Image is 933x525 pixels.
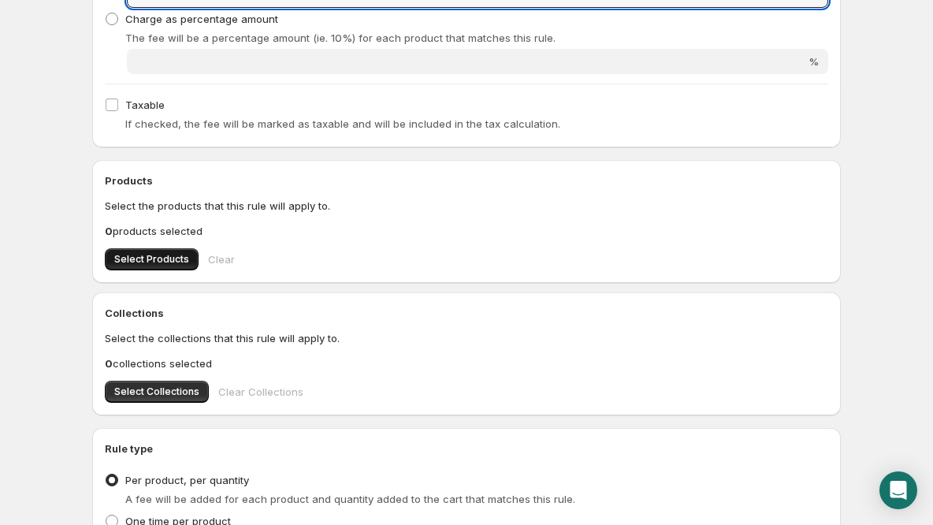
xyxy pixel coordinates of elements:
[808,55,819,68] span: %
[105,441,828,456] h2: Rule type
[114,385,199,398] span: Select Collections
[125,13,278,25] span: Charge as percentage amount
[105,305,828,321] h2: Collections
[879,471,917,509] div: Open Intercom Messenger
[105,248,199,270] button: Select Products
[105,357,113,370] b: 0
[105,225,113,237] b: 0
[105,223,828,239] p: products selected
[125,99,165,111] span: Taxable
[125,117,560,130] span: If checked, the fee will be marked as taxable and will be included in the tax calculation.
[125,30,828,46] p: The fee will be a percentage amount (ie. 10%) for each product that matches this rule.
[105,198,828,214] p: Select the products that this rule will apply to.
[105,356,828,371] p: collections selected
[105,381,209,403] button: Select Collections
[125,474,249,486] span: Per product, per quantity
[125,493,575,505] span: A fee will be added for each product and quantity added to the cart that matches this rule.
[105,330,828,346] p: Select the collections that this rule will apply to.
[114,253,189,266] span: Select Products
[105,173,828,188] h2: Products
